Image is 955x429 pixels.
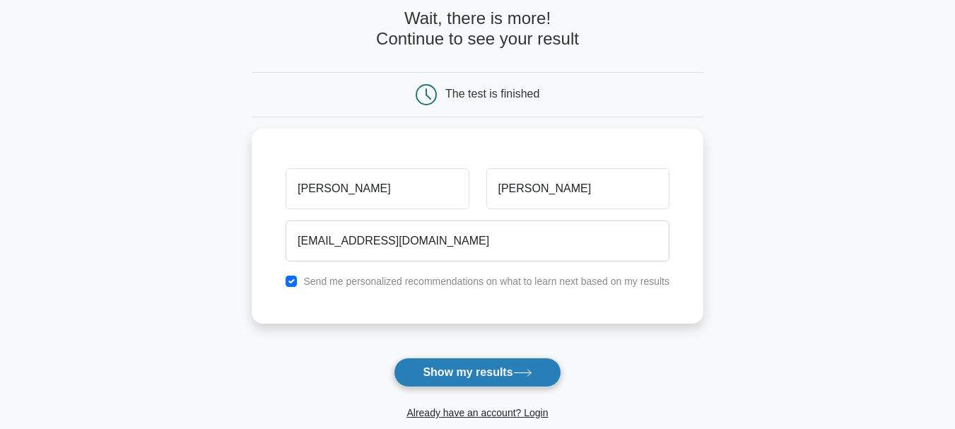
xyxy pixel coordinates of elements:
div: The test is finished [445,88,539,100]
h4: Wait, there is more! Continue to see your result [252,8,703,49]
input: First name [286,168,469,209]
label: Send me personalized recommendations on what to learn next based on my results [303,276,669,287]
input: Last name [486,168,669,209]
a: Already have an account? Login [406,407,548,418]
button: Show my results [394,358,561,387]
input: Email [286,221,669,261]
